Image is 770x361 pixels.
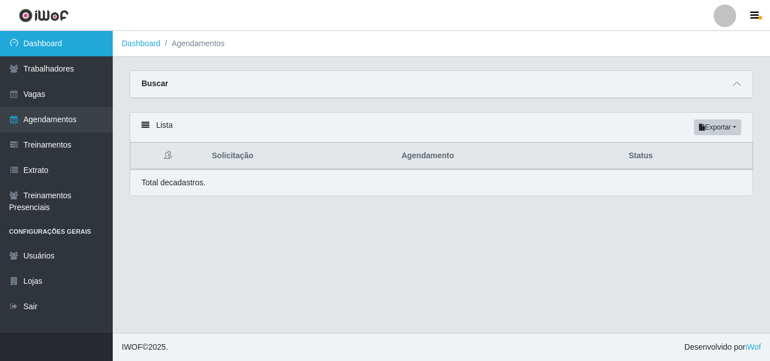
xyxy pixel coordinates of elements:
[141,177,206,189] p: Total de cadastros.
[684,341,761,353] span: Desenvolvido por
[122,39,161,48] a: Dashboard
[122,341,168,353] span: © 2025 .
[141,79,168,88] strong: Buscar
[19,8,69,23] img: CoreUI Logo
[395,143,622,170] th: Agendamento
[161,38,225,50] li: Agendamentos
[694,119,741,135] button: Exportar
[130,113,753,142] div: Lista
[745,342,761,351] a: iWof
[122,342,143,351] span: IWOF
[113,31,770,57] nav: breadcrumb
[205,143,395,170] th: Solicitação
[622,143,752,170] th: Status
